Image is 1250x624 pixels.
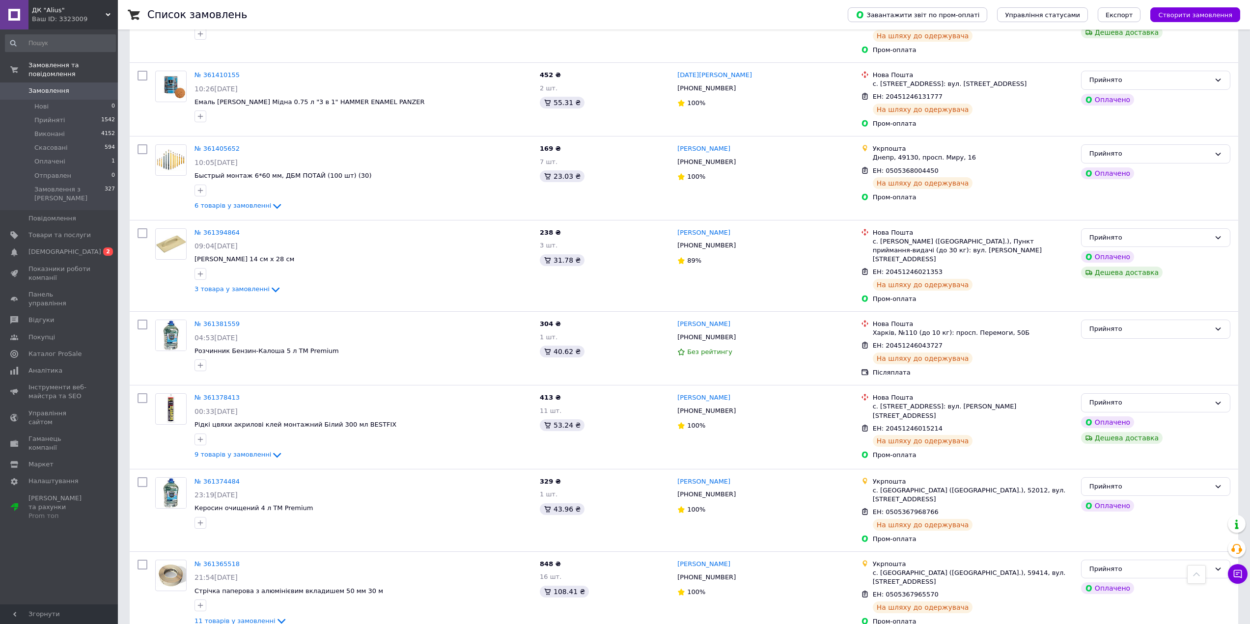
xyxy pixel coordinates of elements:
div: Нова Пошта [873,393,1073,402]
span: 1 шт. [540,490,557,498]
div: Укрпошта [873,560,1073,569]
span: Інструменти веб-майстра та SEO [28,383,91,401]
a: № 361394864 [194,229,240,236]
a: Рідкі цвяхи акрилові клей монтажний Білий 300 мл BESTFIX [194,421,396,428]
span: 21:54[DATE] [194,573,238,581]
button: Завантажити звіт по пром-оплаті [848,7,987,22]
span: Замовлення з [PERSON_NAME] [34,185,105,203]
a: № 361374484 [194,478,240,485]
a: Розчинник Бензин-Калоша 5 л ТМ Premium [194,347,339,354]
div: Прийнято [1089,233,1210,243]
div: с. [GEOGRAPHIC_DATA] ([GEOGRAPHIC_DATA].), 59414, вул. [STREET_ADDRESS] [873,569,1073,586]
button: Чат з покупцем [1228,564,1248,584]
img: Фото товару [156,73,186,100]
div: Післяплата [873,368,1073,377]
span: 10:05[DATE] [194,159,238,166]
span: Без рейтингу [687,348,732,355]
span: Скасовані [34,143,68,152]
span: 0 [111,171,115,180]
img: Фото товару [156,235,186,253]
div: 40.62 ₴ [540,346,584,357]
span: 329 ₴ [540,478,561,485]
div: Prom топ [28,512,91,520]
span: 452 ₴ [540,71,561,79]
span: Створити замовлення [1158,11,1232,19]
div: Харків, №110 (до 10 кг): просп. Перемоги, 50Б [873,328,1073,337]
div: Пром-оплата [873,451,1073,460]
div: На шляху до одержувача [873,353,973,364]
span: Відгуки [28,316,54,325]
div: Прийнято [1089,398,1210,408]
span: 09:04[DATE] [194,242,238,250]
span: 594 [105,143,115,152]
span: 1 [111,157,115,166]
a: Фото товару [155,228,187,260]
div: На шляху до одержувача [873,279,973,291]
span: 1 шт. [540,333,557,341]
span: 848 ₴ [540,560,561,568]
span: 100% [687,173,705,180]
a: Створити замовлення [1140,11,1240,18]
div: 31.78 ₴ [540,254,584,266]
div: 108.41 ₴ [540,586,589,597]
div: Днепр, 49130, просп. Миру, 16 [873,153,1073,162]
button: Створити замовлення [1150,7,1240,22]
span: 1542 [101,116,115,125]
img: Фото товару [156,320,186,351]
span: Гаманець компанії [28,434,91,452]
a: [PERSON_NAME] [677,393,730,403]
span: Оплачені [34,157,65,166]
div: Оплачено [1081,582,1134,594]
div: с. [PERSON_NAME] ([GEOGRAPHIC_DATA].), Пункт приймання-видачі (до 30 кг): вул. [PERSON_NAME][STRE... [873,237,1073,264]
div: [PHONE_NUMBER] [675,331,738,344]
div: Пром-оплата [873,119,1073,128]
div: 23.03 ₴ [540,170,584,182]
h1: Список замовлень [147,9,247,21]
a: [PERSON_NAME] [677,144,730,154]
span: Нові [34,102,49,111]
a: Керосин очищений 4 л ТМ Premium [194,504,313,512]
span: 413 ₴ [540,394,561,401]
img: Фото товару [156,564,186,587]
span: 3 шт. [540,242,557,249]
input: Пошук [5,34,116,52]
span: 304 ₴ [540,320,561,327]
span: 9 товарів у замовленні [194,451,271,458]
span: 100% [687,506,705,513]
button: Управління статусами [997,7,1088,22]
a: № 361365518 [194,560,240,568]
div: Нова Пошта [873,71,1073,80]
a: Фото товару [155,477,187,509]
span: Маркет [28,460,54,469]
span: ДК "Alius" [32,6,106,15]
img: Фото товару [163,394,179,424]
span: 169 ₴ [540,145,561,152]
div: Нова Пошта [873,320,1073,328]
span: 23:19[DATE] [194,491,238,499]
div: На шляху до одержувача [873,104,973,115]
span: Завантажити звіт по пром-оплаті [856,10,979,19]
div: Пром-оплата [873,535,1073,543]
div: Оплачено [1081,416,1134,428]
div: На шляху до одержувача [873,435,973,447]
a: Фото товару [155,71,187,102]
span: 238 ₴ [540,229,561,236]
div: Оплачено [1081,94,1134,106]
div: На шляху до одержувача [873,30,973,42]
a: № 361378413 [194,394,240,401]
div: Оплачено [1081,500,1134,512]
span: Замовлення [28,86,69,95]
div: Оплачено [1081,167,1134,179]
div: Оплачено [1081,251,1134,263]
a: Емаль [PERSON_NAME] Мідна 0.75 л "3 в 1" HAMMER ENAMEL PANZER [194,98,425,106]
span: 00:33[DATE] [194,407,238,415]
a: [PERSON_NAME] [677,228,730,238]
span: 2 [103,247,113,256]
span: 10:26[DATE] [194,85,238,93]
span: ЕН: 20451246131777 [873,93,943,100]
div: Прийнято [1089,149,1210,159]
span: 100% [687,422,705,429]
span: Прийняті [34,116,65,125]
